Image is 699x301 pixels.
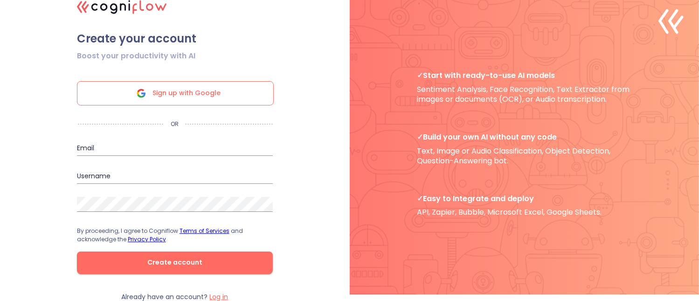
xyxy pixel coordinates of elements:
[77,252,273,274] button: Create account
[417,70,632,104] p: Sentiment Analysis, Face Recognition, Text Extractor from images or documents (OCR), or Audio tra...
[417,132,632,142] span: Build your own AI without any code
[92,257,258,268] span: Create account
[417,193,423,204] b: ✓
[77,32,273,46] span: Create your account
[164,120,185,128] p: OR
[77,81,274,105] div: Sign up with Google
[180,227,229,235] a: Terms of Services
[417,194,632,203] span: Easy to Integrate and deploy
[152,82,221,105] span: Sign up with Google
[417,70,632,80] span: Start with ready-to-use AI models
[77,227,273,244] p: By proceeding, I agree to Cogniflow and acknowledge the
[417,132,423,142] b: ✓
[417,70,423,81] b: ✓
[77,50,195,62] span: Boost your productivity with AI
[128,235,166,243] a: Privacy Policy
[417,194,632,217] p: API, Zapier, Bubble, Microsoft Excel, Google Sheets.
[417,132,632,166] p: Text, Image or Audio Classification, Object Detection, Question-Answering bot.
